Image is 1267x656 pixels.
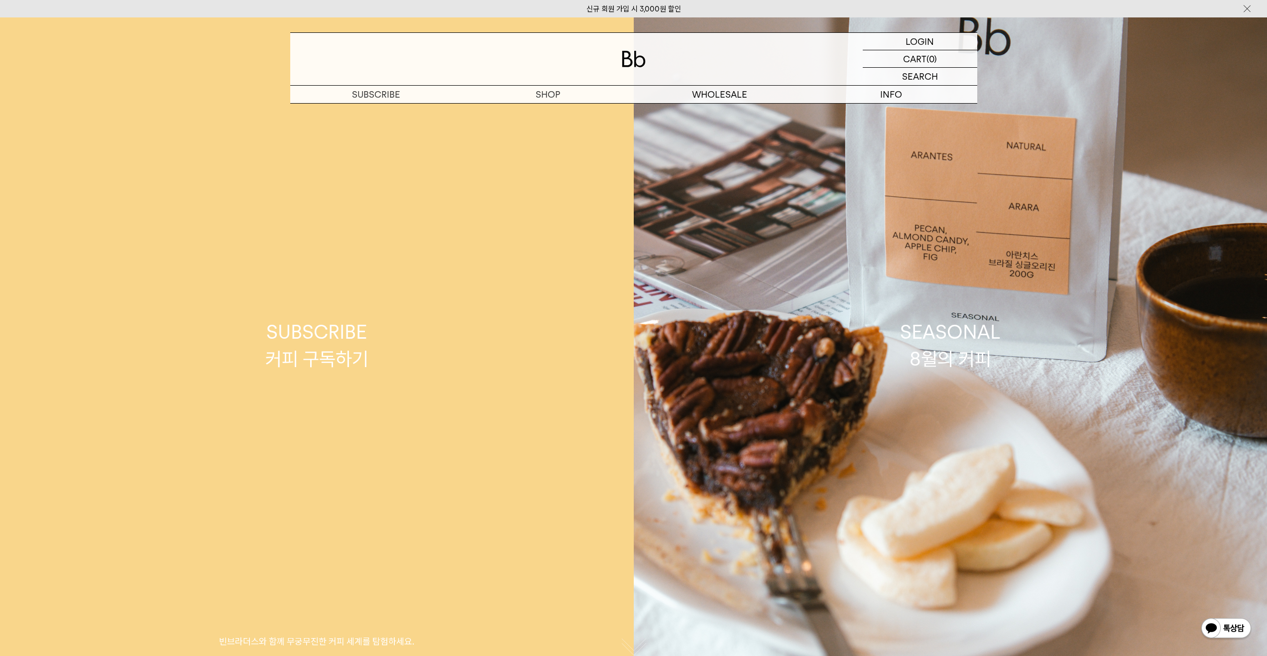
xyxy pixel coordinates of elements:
p: SEARCH [902,68,938,85]
a: 신규 회원 가입 시 3,000원 할인 [586,4,681,13]
a: SUBSCRIBE [290,86,462,103]
p: INFO [806,86,977,103]
p: (0) [926,50,937,67]
img: 로고 [622,51,646,67]
p: LOGIN [906,33,934,50]
a: LOGIN [863,33,977,50]
a: SHOP [462,86,634,103]
p: WHOLESALE [634,86,806,103]
a: CART (0) [863,50,977,68]
img: 카카오톡 채널 1:1 채팅 버튼 [1200,617,1252,641]
p: CART [903,50,926,67]
div: SEASONAL 8월의 커피 [900,319,1001,372]
div: SUBSCRIBE 커피 구독하기 [265,319,368,372]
